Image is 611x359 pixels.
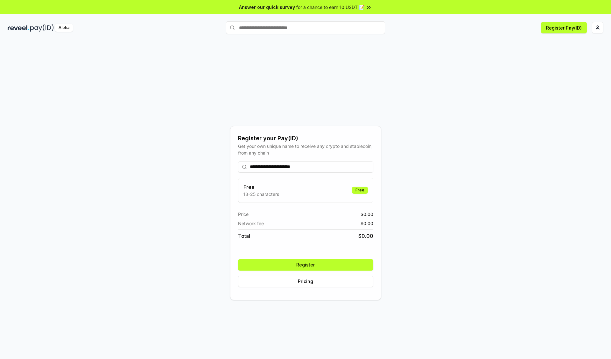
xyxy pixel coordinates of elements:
[55,24,73,32] div: Alpha
[541,22,587,33] button: Register Pay(ID)
[352,187,368,194] div: Free
[238,134,373,143] div: Register your Pay(ID)
[238,211,249,217] span: Price
[358,232,373,240] span: $ 0.00
[243,183,279,191] h3: Free
[238,276,373,287] button: Pricing
[361,211,373,217] span: $ 0.00
[238,259,373,271] button: Register
[8,24,29,32] img: reveel_dark
[30,24,54,32] img: pay_id
[239,4,295,10] span: Answer our quick survey
[296,4,364,10] span: for a chance to earn 10 USDT 📝
[238,143,373,156] div: Get your own unique name to receive any crypto and stablecoin, from any chain
[243,191,279,197] p: 13-25 characters
[238,220,264,227] span: Network fee
[238,232,250,240] span: Total
[361,220,373,227] span: $ 0.00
